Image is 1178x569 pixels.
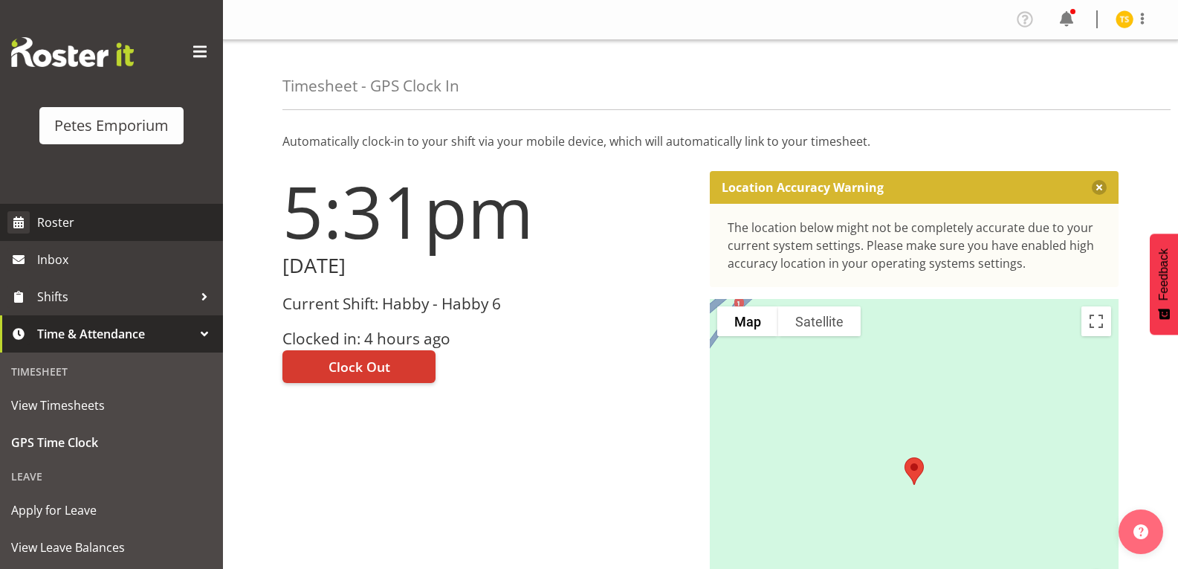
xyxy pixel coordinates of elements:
a: View Leave Balances [4,529,219,566]
img: help-xxl-2.png [1133,524,1148,539]
button: Clock Out [282,350,436,383]
button: Close message [1092,180,1107,195]
div: The location below might not be completely accurate due to your current system settings. Please m... [728,219,1101,272]
span: Inbox [37,248,216,271]
span: GPS Time Clock [11,431,212,454]
span: Clock Out [329,357,390,376]
button: Show street map [717,306,778,336]
button: Feedback - Show survey [1150,234,1178,335]
h3: Current Shift: Habby - Habby 6 [282,295,692,312]
h3: Clocked in: 4 hours ago [282,330,692,347]
div: Petes Emporium [54,115,169,137]
span: Feedback [1157,248,1171,300]
img: tamara-straker11292.jpg [1116,10,1133,28]
a: Apply for Leave [4,492,219,529]
h4: Timesheet - GPS Clock In [282,77,459,94]
p: Automatically clock-in to your shift via your mobile device, which will automatically link to you... [282,132,1119,150]
a: GPS Time Clock [4,424,219,461]
span: Apply for Leave [11,499,212,521]
p: Location Accuracy Warning [722,180,884,195]
button: Toggle fullscreen view [1081,306,1111,336]
div: Leave [4,461,219,492]
span: View Leave Balances [11,536,212,559]
div: Timesheet [4,356,219,387]
a: View Timesheets [4,387,219,424]
h1: 5:31pm [282,171,692,251]
span: Shifts [37,286,193,308]
span: Time & Attendance [37,323,193,345]
button: Show satellite imagery [778,306,861,336]
img: Rosterit website logo [11,37,134,67]
h2: [DATE] [282,254,692,277]
span: View Timesheets [11,394,212,417]
span: Roster [37,211,216,234]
